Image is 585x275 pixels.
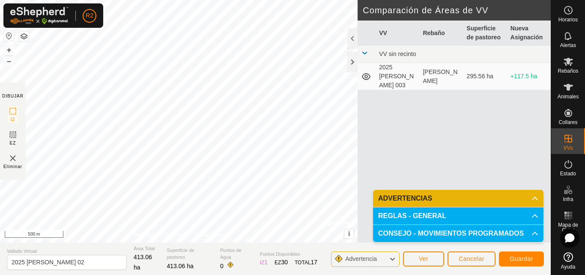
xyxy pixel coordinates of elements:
[379,50,416,57] span: VV sin recinto
[345,255,377,262] span: Advertencia
[463,63,507,90] td: 295.56 ha
[344,229,354,239] button: i
[363,5,551,15] h2: Comparación de Áreas de VV
[10,140,16,146] span: EZ
[220,263,224,269] span: 0
[560,43,576,48] span: Alertas
[463,21,507,46] th: Superficie de pastoreo
[264,259,268,266] span: 1
[378,230,524,237] span: CONSEJO - MOVIMIENTOS PROGRAMADOS
[499,251,544,266] button: Guardar
[4,56,14,66] button: –
[560,171,576,176] span: Estado
[281,259,288,266] span: 30
[558,120,577,125] span: Collares
[563,145,573,151] span: VVs
[134,231,184,239] a: Política de Privacidad
[459,255,484,262] span: Cancelar
[373,190,543,207] p-accordion-header: ADVERTENCIAS
[3,163,22,170] span: Eliminar
[558,68,578,74] span: Rebaños
[194,231,223,239] a: Contáctenos
[4,31,14,41] button: Restablecer Mapa
[86,11,93,20] span: R2
[510,255,533,262] span: Guardar
[167,263,193,269] span: 413.06 ha
[563,197,573,202] span: Infra
[19,31,29,41] button: Capas del Mapa
[260,251,318,258] span: Puntos Disponibles
[403,251,444,266] button: Ver
[8,153,18,163] img: VV
[7,248,127,255] span: Vallado Virtual
[275,258,288,267] div: EZ
[373,207,543,225] p-accordion-header: REGLAS - GENERAL
[378,195,432,202] span: ADVERTENCIAS
[134,254,152,271] span: 413.06 ha
[561,264,576,269] span: Ayuda
[419,21,463,46] th: Rebaño
[507,63,551,90] td: +117.5 ha
[378,213,446,219] span: REGLAS - GENERAL
[551,249,585,273] a: Ayuda
[419,255,429,262] span: Ver
[167,247,213,261] span: Superficie de pastoreo
[10,7,69,24] img: Logo Gallagher
[376,21,419,46] th: VV
[376,63,419,90] td: 2025 [PERSON_NAME] 003
[423,68,460,86] div: [PERSON_NAME]
[311,259,318,266] span: 17
[553,222,583,233] span: Mapa de Calor
[348,230,350,237] span: i
[558,17,578,22] span: Horarios
[373,225,543,242] p-accordion-header: CONSEJO - MOVIMIENTOS PROGRAMADOS
[134,245,160,252] span: Área Total
[4,45,14,55] button: +
[11,116,15,123] span: IZ
[507,21,551,46] th: Nueva Asignación
[295,258,317,267] div: TOTAL
[2,93,24,99] div: DIBUJAR
[448,251,495,266] button: Cancelar
[260,258,268,267] div: IZ
[220,247,253,261] span: Puntos de Agua
[558,94,579,99] span: Animales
